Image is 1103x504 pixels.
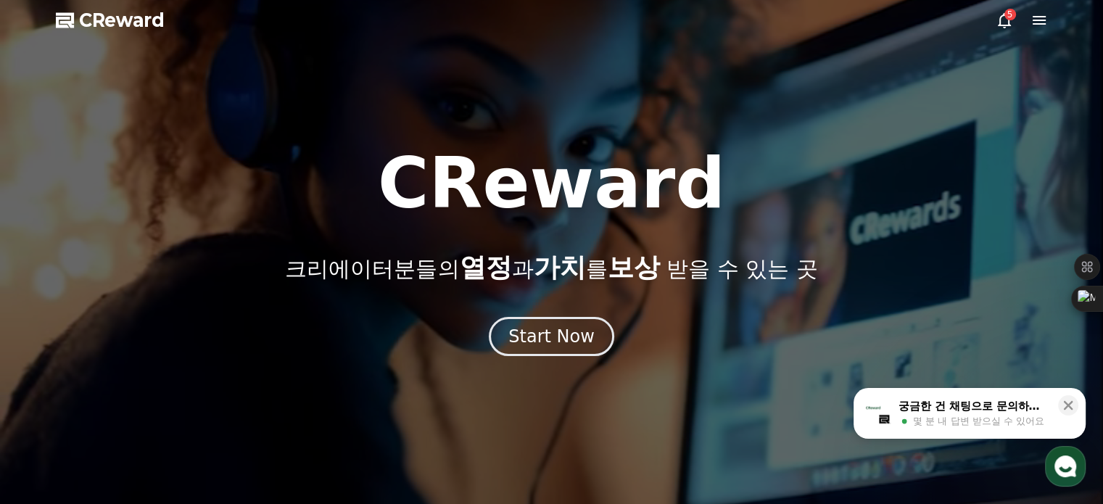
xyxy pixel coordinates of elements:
span: 가치 [533,252,585,282]
h1: CReward [378,149,725,218]
span: 홈 [46,405,54,417]
span: CReward [79,9,165,32]
a: 대화 [96,384,187,420]
a: 5 [996,12,1013,29]
div: 5 [1004,9,1016,20]
div: Start Now [508,325,595,348]
span: 열정 [459,252,511,282]
span: 설정 [224,405,241,417]
button: Start Now [489,317,614,356]
a: Start Now [489,331,614,345]
p: 크리에이터분들의 과 를 받을 수 있는 곳 [285,253,817,282]
span: 대화 [133,406,150,418]
a: 홈 [4,384,96,420]
span: 보상 [607,252,659,282]
a: CReward [56,9,165,32]
a: 설정 [187,384,278,420]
